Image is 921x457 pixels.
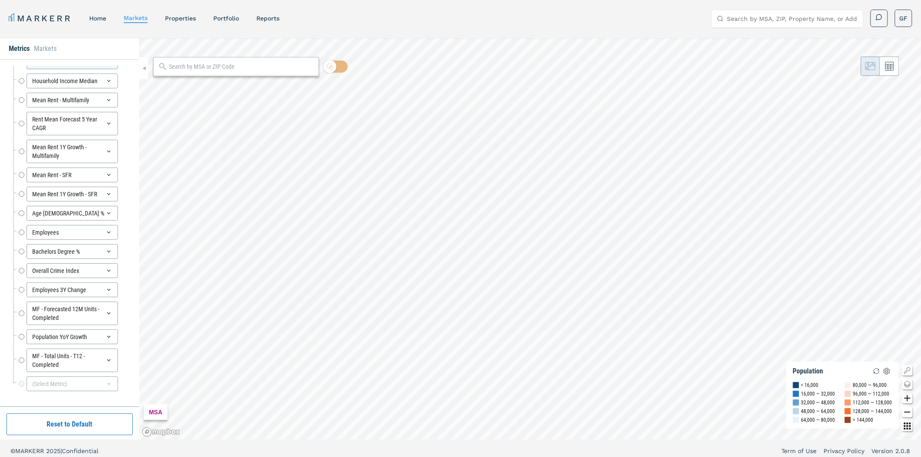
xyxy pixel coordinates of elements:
div: Rent Mean Forecast 5 Year CAGR [27,112,118,135]
button: Other options map button [902,421,913,431]
div: Mean Rent 1Y Growth - SFR [27,187,118,202]
div: 48,000 — 64,000 [801,407,835,416]
div: < 16,000 [801,381,819,390]
a: MARKERR [9,12,72,24]
a: reports [256,15,279,22]
div: Bachelors Degree % [27,244,118,259]
div: 64,000 — 80,000 [801,416,835,424]
img: Settings [882,366,892,376]
div: 112,000 — 128,000 [853,398,892,407]
a: home [89,15,106,22]
div: Mean Rent - Multifamily [27,93,118,108]
div: MSA [144,404,168,420]
span: © [10,447,15,454]
span: MARKERR [15,447,46,454]
input: Search by MSA or ZIP Code [169,62,314,71]
a: markets [124,14,148,21]
div: Employees 3Y Change [27,282,118,297]
span: 2025 | [46,447,62,454]
span: GF [900,14,908,23]
div: Population YoY Growth [27,329,118,344]
div: 80,000 — 96,000 [853,381,887,390]
button: Zoom in map button [902,393,913,403]
div: MF - Forecasted 12M Units - Completed [27,302,118,325]
div: 32,000 — 48,000 [801,398,835,407]
a: Privacy Policy [824,447,865,455]
button: Show/Hide Legend Map Button [902,365,913,376]
li: Metrics [9,44,30,54]
div: Mean Rent 1Y Growth - Multifamily [27,140,118,163]
a: Mapbox logo [142,427,180,437]
div: (Select Metric) [27,376,118,391]
div: Population [793,367,824,376]
div: Age [DEMOGRAPHIC_DATA] % [27,206,118,221]
button: Change style map button [902,379,913,390]
li: Markets [34,44,57,54]
a: Term of Use [782,447,817,455]
div: Employees [27,225,118,240]
a: Portfolio [213,15,239,22]
div: 16,000 — 32,000 [801,390,835,398]
a: properties [165,15,196,22]
div: > 144,000 [853,416,874,424]
div: Household Income Median [27,74,118,88]
div: Overall Crime Index [27,263,118,278]
div: Mean Rent - SFR [27,168,118,182]
input: Search by MSA, ZIP, Property Name, or Address [727,10,858,27]
img: Reload Legend [871,366,882,376]
button: GF [895,10,912,27]
div: 96,000 — 112,000 [853,390,890,398]
span: Confidential [62,447,98,454]
div: MF - Total Units - T12 - Completed [27,349,118,372]
div: 128,000 — 144,000 [853,407,892,416]
button: Reset to Default [7,413,133,435]
button: Zoom out map button [902,407,913,417]
a: Version 2.0.8 [872,447,911,455]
